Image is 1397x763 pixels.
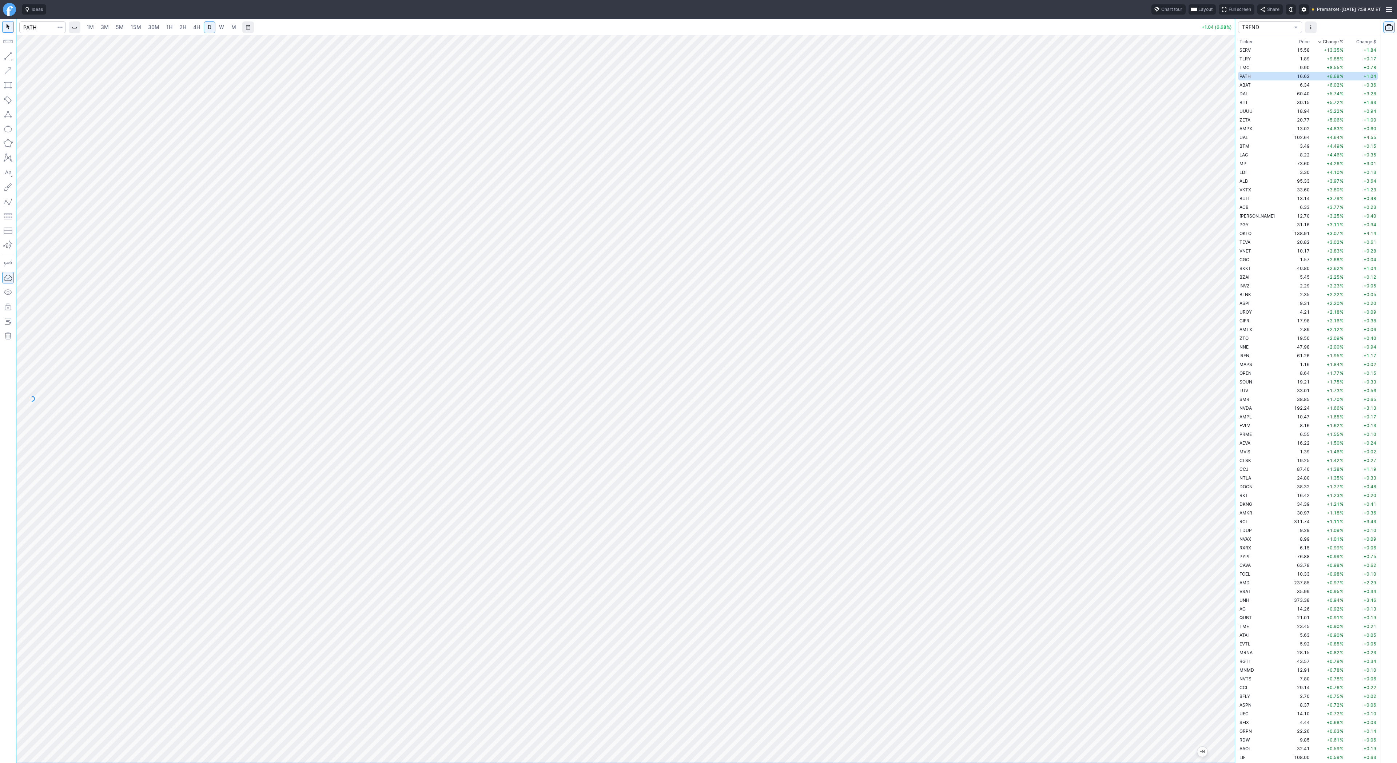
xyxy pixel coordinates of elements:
[1364,309,1376,315] span: +0.09
[1364,126,1376,131] span: +0.60
[1327,196,1340,201] span: +3.79
[1327,82,1340,88] span: +6.02
[1340,143,1344,149] span: %
[3,3,16,16] a: Finviz.com
[2,123,14,135] button: Ellipse
[1340,204,1344,210] span: %
[1340,432,1344,437] span: %
[1284,421,1311,430] td: 8.16
[1340,292,1344,297] span: %
[1327,266,1340,271] span: +2.62
[1364,73,1376,79] span: +1.04
[1284,80,1311,89] td: 6.34
[1327,231,1340,236] span: +3.07
[1239,257,1249,262] span: CGC
[1239,362,1252,367] span: MAPS
[242,21,254,33] button: Range
[1364,239,1376,245] span: +0.61
[1284,229,1311,238] td: 138.91
[1364,379,1376,385] span: +0.33
[1284,299,1311,307] td: 9.31
[1327,108,1340,114] span: +5.22
[1327,65,1340,70] span: +8.55
[1383,21,1395,33] button: Portfolio watchlist
[1239,379,1252,385] span: SOUN
[1284,351,1311,360] td: 61.26
[19,21,66,33] input: Search
[1364,47,1376,53] span: +1.84
[1327,388,1340,393] span: +1.73
[1364,266,1376,271] span: +1.04
[1340,187,1344,192] span: %
[1340,414,1344,420] span: %
[1364,248,1376,254] span: +0.28
[1327,362,1340,367] span: +1.84
[1327,257,1340,262] span: +2.68
[1340,73,1344,79] span: %
[1364,178,1376,184] span: +3.64
[1305,21,1317,33] button: More
[2,315,14,327] button: Add note
[1284,115,1311,124] td: 20.77
[1229,6,1251,13] span: Full screen
[1267,6,1279,13] span: Share
[1239,231,1251,236] span: OKLO
[1327,309,1340,315] span: +2.18
[219,24,224,30] span: W
[1327,91,1340,96] span: +5.74
[1284,273,1311,281] td: 5.45
[1284,264,1311,273] td: 40.80
[1284,342,1311,351] td: 47.98
[1340,100,1344,105] span: %
[1299,38,1310,45] div: Price
[1364,283,1376,289] span: +0.05
[1327,335,1340,341] span: +2.09
[208,24,211,30] span: D
[1284,325,1311,334] td: 2.89
[1284,89,1311,98] td: 60.40
[1286,4,1296,15] button: Toggle dark mode
[1364,414,1376,420] span: +0.17
[1340,161,1344,166] span: %
[1341,6,1381,13] span: [DATE] 7:58 AM ET
[2,272,14,283] button: Drawings Autosave: On
[127,21,144,33] a: 15M
[101,24,109,30] span: 3M
[1284,246,1311,255] td: 10.17
[176,21,190,33] a: 2H
[1340,222,1344,227] span: %
[1340,231,1344,236] span: %
[1340,47,1344,53] span: %
[1257,4,1283,15] button: Share
[97,21,112,33] a: 3M
[1284,220,1311,229] td: 31.16
[1327,344,1340,350] span: +2.00
[1239,327,1252,332] span: AMTX
[1340,56,1344,61] span: %
[1239,143,1249,149] span: BTM
[1364,187,1376,192] span: +1.23
[1284,386,1311,395] td: 33.01
[1239,91,1248,96] span: DAL
[1327,414,1340,420] span: +1.65
[1340,117,1344,123] span: %
[2,167,14,178] button: Text
[1340,274,1344,280] span: %
[1340,82,1344,88] span: %
[1340,257,1344,262] span: %
[1340,239,1344,245] span: %
[1317,6,1341,13] span: Premarket ·
[1239,135,1248,140] span: UAL
[1327,239,1340,245] span: +3.02
[1239,309,1252,315] span: UROY
[1364,108,1376,114] span: +0.94
[87,24,94,30] span: 1M
[1284,255,1311,264] td: 1.57
[1364,397,1376,402] span: +0.65
[1284,194,1311,203] td: 13.14
[1284,430,1311,438] td: 6.55
[1340,362,1344,367] span: %
[1239,100,1247,105] span: BILI
[179,24,186,30] span: 2H
[1239,440,1250,446] span: AEVA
